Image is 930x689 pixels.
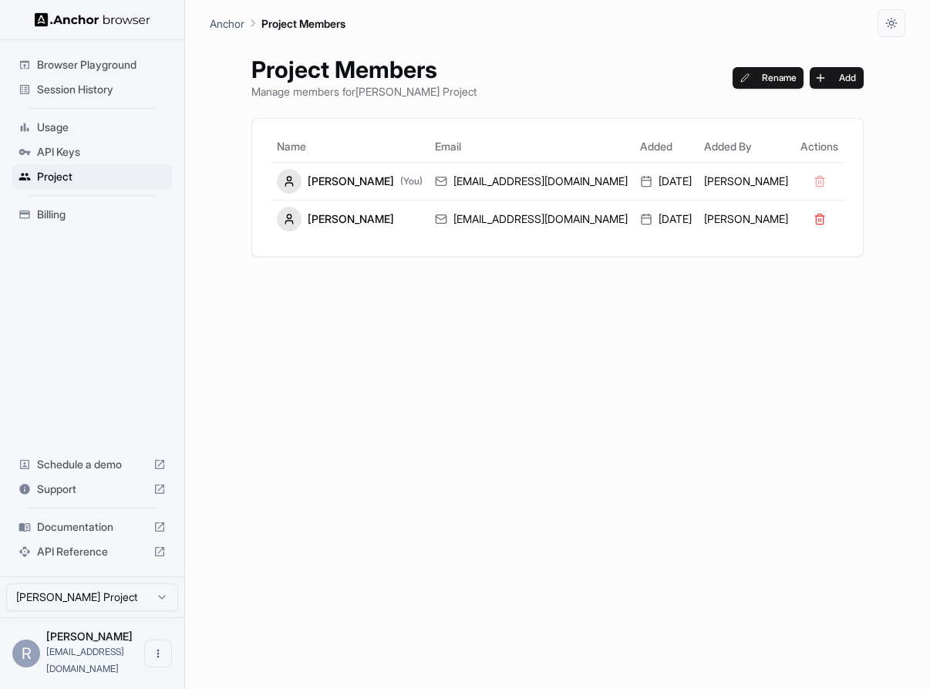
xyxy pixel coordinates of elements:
p: Anchor [210,15,244,32]
h1: Project Members [251,56,477,83]
span: Session History [37,82,166,97]
span: Schedule a demo [37,457,147,472]
div: API Keys [12,140,172,164]
div: Support [12,477,172,502]
div: [DATE] [640,174,692,189]
span: (You) [400,175,423,187]
div: Usage [12,115,172,140]
span: Robert Farlow [46,630,133,643]
div: Documentation [12,515,172,539]
div: R [12,640,40,667]
button: Open menu [144,640,172,667]
span: Billing [37,207,166,222]
nav: breadcrumb [210,15,345,32]
div: Billing [12,202,172,227]
td: [PERSON_NAME] [698,200,794,238]
div: API Reference [12,539,172,564]
th: Name [271,131,429,162]
img: Anchor Logo [35,12,150,27]
th: Actions [794,131,844,162]
td: [PERSON_NAME] [698,162,794,200]
div: Browser Playground [12,52,172,77]
div: [PERSON_NAME] [277,169,423,194]
div: Schedule a demo [12,452,172,477]
button: Add [810,67,864,89]
span: Documentation [37,519,147,535]
th: Added By [698,131,794,162]
span: Browser Playground [37,57,166,73]
p: Manage members for [PERSON_NAME] Project [251,83,477,100]
th: Added [634,131,698,162]
div: [EMAIL_ADDRESS][DOMAIN_NAME] [435,174,628,189]
span: rob@plato.so [46,646,124,674]
th: Email [429,131,634,162]
div: Project [12,164,172,189]
span: API Keys [37,144,166,160]
div: Session History [12,77,172,102]
span: API Reference [37,544,147,559]
span: Support [37,481,147,497]
span: Usage [37,120,166,135]
div: [DATE] [640,211,692,227]
div: [EMAIL_ADDRESS][DOMAIN_NAME] [435,211,628,227]
p: Project Members [261,15,345,32]
button: Rename [733,67,804,89]
span: Project [37,169,166,184]
div: [PERSON_NAME] [277,207,423,231]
